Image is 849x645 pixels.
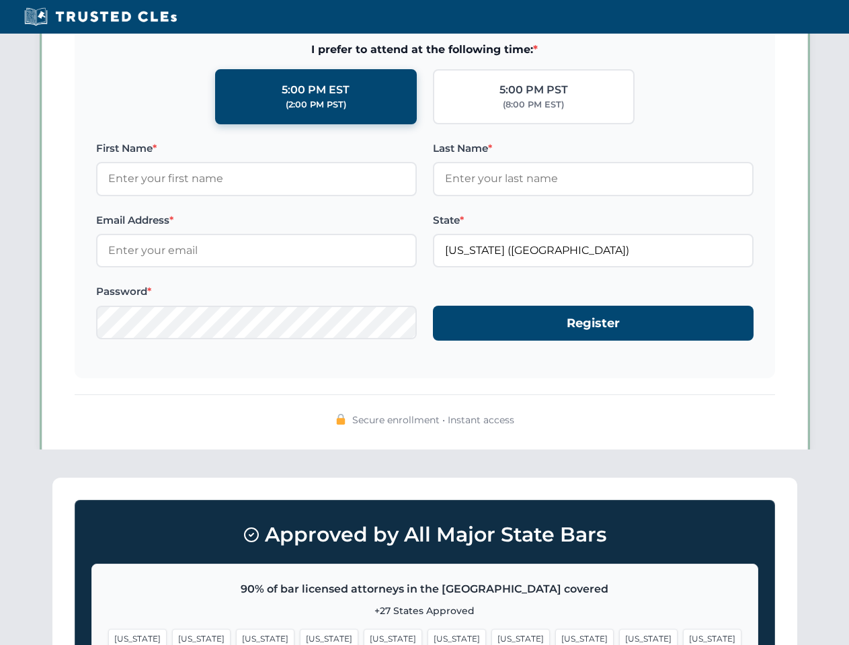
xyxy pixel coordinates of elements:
[433,306,754,341] button: Register
[433,234,754,267] input: Missouri (MO)
[433,162,754,196] input: Enter your last name
[96,212,417,228] label: Email Address
[91,517,758,553] h3: Approved by All Major State Bars
[108,603,741,618] p: +27 States Approved
[503,98,564,112] div: (8:00 PM EST)
[499,81,568,99] div: 5:00 PM PST
[96,284,417,300] label: Password
[96,162,417,196] input: Enter your first name
[286,98,346,112] div: (2:00 PM PST)
[433,212,754,228] label: State
[352,413,514,427] span: Secure enrollment • Instant access
[335,414,346,425] img: 🔒
[108,580,741,598] p: 90% of bar licensed attorneys in the [GEOGRAPHIC_DATA] covered
[282,81,350,99] div: 5:00 PM EST
[96,41,754,58] span: I prefer to attend at the following time:
[433,140,754,157] label: Last Name
[96,140,417,157] label: First Name
[96,234,417,267] input: Enter your email
[20,7,181,27] img: Trusted CLEs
